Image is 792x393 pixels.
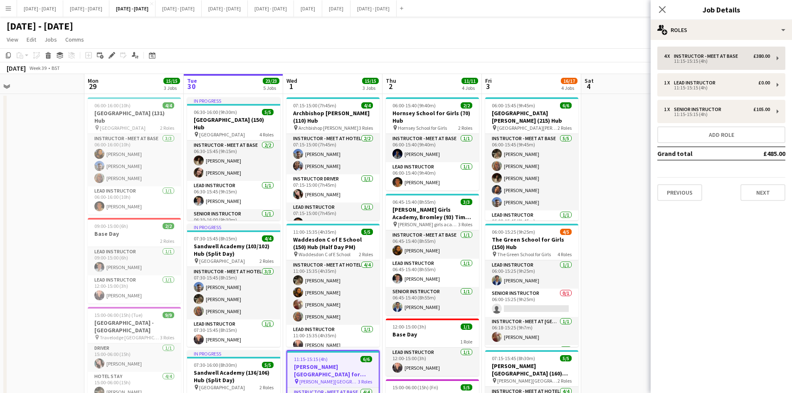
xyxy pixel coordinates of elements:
[164,85,180,91] div: 3 Jobs
[398,221,458,227] span: [PERSON_NAME] girls academy bromley
[160,125,174,131] span: 2 Roles
[359,251,373,257] span: 2 Roles
[736,147,785,160] td: £485.00
[392,102,436,109] span: 06:00-15:40 (9h40m)
[88,109,181,124] h3: [GEOGRAPHIC_DATA] (131) Hub
[88,134,181,186] app-card-role: Instructor - Meet at Base3/306:00-16:00 (10h)[PERSON_NAME][PERSON_NAME][PERSON_NAME]
[263,78,279,84] span: 23/23
[386,194,479,315] div: 06:45-15:40 (8h55m)3/3[PERSON_NAME] Girls Academy, Bromley (93) Time Attack [PERSON_NAME] girls a...
[385,82,396,91] span: 2
[199,131,245,138] span: [GEOGRAPHIC_DATA]
[86,82,99,91] span: 29
[386,97,479,190] div: 06:00-15:40 (9h40m)2/2Hornsey School for Girls (70) Hub Hornsey School for Girls2 RolesInstructor...
[286,325,380,353] app-card-role: Lead Instructor1/111:00-15:35 (4h35m)[PERSON_NAME]
[386,206,479,221] h3: [PERSON_NAME] Girls Academy, Bromley (93) Time Attack
[484,82,492,91] span: 3
[88,344,181,372] app-card-role: Driver1/115:00-06:00 (15h)[PERSON_NAME]
[485,97,578,220] app-job-card: 06:00-15:45 (9h45m)6/6[GEOGRAPHIC_DATA][PERSON_NAME] (215) Hub [GEOGRAPHIC_DATA][PERSON_NAME]2 Ro...
[560,355,572,361] span: 5/5
[187,267,280,319] app-card-role: Instructor - Meet at Hotel3/307:30-15:45 (8h15m)[PERSON_NAME][PERSON_NAME][PERSON_NAME]
[262,362,274,368] span: 5/5
[88,275,181,304] app-card-role: Lead Instructor1/112:00-15:00 (3h)[PERSON_NAME]
[485,109,578,124] h3: [GEOGRAPHIC_DATA][PERSON_NAME] (215) Hub
[294,0,322,17] button: [DATE]
[485,362,578,377] h3: [PERSON_NAME][GEOGRAPHIC_DATA] (160) Hub
[560,229,572,235] span: 4/5
[94,312,143,318] span: 15:00-06:00 (15h) (Tue)
[248,0,294,17] button: [DATE] - [DATE]
[485,345,578,386] app-card-role: Instructor - Meet at School2/2
[386,230,479,259] app-card-role: Instructor - Meet at Base1/106:45-15:40 (8h55m)[PERSON_NAME]
[187,97,280,104] div: In progress
[160,334,174,341] span: 3 Roles
[460,339,472,345] span: 1 Role
[286,224,380,347] app-job-card: 11:00-15:35 (4h35m)5/5Waddesdon C of E School (150) Hub (Half Day PM) Waddesdon C of E School2 Ro...
[583,82,594,91] span: 4
[199,384,245,391] span: [GEOGRAPHIC_DATA]
[753,106,770,112] div: £105.00
[163,312,174,318] span: 9/9
[155,0,202,17] button: [DATE] - [DATE]
[299,251,350,257] span: Waddesdon C of E School
[386,162,479,190] app-card-role: Lead Instructor1/106:00-15:40 (9h40m)[PERSON_NAME]
[187,369,280,384] h3: Sandwell Academy (136/106) Hub (Split Day)
[88,186,181,215] app-card-role: Lead Instructor1/106:00-16:00 (10h)[PERSON_NAME]
[3,34,22,45] a: View
[664,80,674,86] div: 1 x
[187,209,280,237] app-card-role: Senior Instructor1/106:30-16:00 (9h30m)
[286,109,380,124] h3: Archbishop [PERSON_NAME] (110) Hub
[88,247,181,275] app-card-role: Lead Instructor1/109:00-15:00 (6h)[PERSON_NAME]
[674,106,725,112] div: Senior Instructor
[664,86,770,90] div: 11:15-15:15 (4h)
[41,34,60,45] a: Jobs
[492,229,535,235] span: 06:00-15:25 (9h25m)
[360,356,372,362] span: 6/6
[286,203,380,231] app-card-role: Lead Instructor1/107:15-15:00 (7h45m)[PERSON_NAME]
[23,34,39,45] a: Edit
[7,36,18,43] span: View
[88,77,99,84] span: Mon
[558,251,572,257] span: 4 Roles
[386,319,479,376] app-job-card: 12:00-15:00 (3h)1/1Base Day1 RoleLead Instructor1/112:00-15:00 (3h)[PERSON_NAME]
[492,355,535,361] span: 07:15-15:45 (8h30m)
[386,348,479,376] app-card-role: Lead Instructor1/112:00-15:00 (3h)[PERSON_NAME]
[187,224,280,347] div: In progress07:30-15:45 (8h15m)4/4Sandwell Academy (103/102) Hub (Split Day) [GEOGRAPHIC_DATA]2 Ro...
[386,287,479,315] app-card-role: Senior Instructor1/106:45-15:40 (8h55m)[PERSON_NAME]
[497,251,551,257] span: The Green School for Girls
[657,126,785,143] button: Add role
[561,85,577,91] div: 4 Jobs
[293,229,336,235] span: 11:00-15:35 (4h35m)
[461,199,472,205] span: 3/3
[398,125,447,131] span: Hornsey School for Girls
[299,378,358,385] span: [PERSON_NAME][GEOGRAPHIC_DATA] for Boys
[461,384,472,391] span: 5/5
[358,378,372,385] span: 3 Roles
[485,317,578,345] app-card-role: Instructor - Meet at [GEOGRAPHIC_DATA]1/106:18-15:25 (9h7m)[PERSON_NAME]
[322,0,350,17] button: [DATE]
[187,242,280,257] h3: Sandwell Academy (103/102) Hub (Split Day)
[187,77,197,84] span: Tue
[485,289,578,317] app-card-role: Senior Instructor0/106:00-15:25 (9h25m)
[259,258,274,264] span: 2 Roles
[194,109,237,115] span: 06:30-16:00 (9h30m)
[458,221,472,227] span: 3 Roles
[497,378,558,384] span: [PERSON_NAME][GEOGRAPHIC_DATA]
[263,85,279,91] div: 5 Jobs
[187,181,280,209] app-card-role: Lead Instructor1/106:30-15:45 (9h15m)[PERSON_NAME]
[485,210,578,239] app-card-role: Lead Instructor1/106:00-15:45 (9h45m)
[458,125,472,131] span: 2 Roles
[361,229,373,235] span: 5/5
[585,77,594,84] span: Sat
[194,235,237,242] span: 07:30-15:45 (8h15m)
[350,0,397,17] button: [DATE] - [DATE]
[160,238,174,244] span: 2 Roles
[651,4,792,15] h3: Job Details
[386,259,479,287] app-card-role: Lead Instructor1/106:45-15:40 (8h55m)[PERSON_NAME]
[286,174,380,203] app-card-role: Instructor Driver1/107:15-15:00 (7h45m)[PERSON_NAME]
[88,97,181,215] div: 06:00-16:00 (10h)4/4[GEOGRAPHIC_DATA] (131) Hub [GEOGRAPHIC_DATA]2 RolesInstructor - Meet at Base...
[7,64,26,72] div: [DATE]
[386,77,396,84] span: Thu
[485,134,578,210] app-card-role: Instructor - Meet at Base5/506:00-15:45 (9h45m)[PERSON_NAME][PERSON_NAME][PERSON_NAME][PERSON_NAM...
[287,363,379,378] h3: [PERSON_NAME][GEOGRAPHIC_DATA] for Boys (170) Hub (Half Day PM)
